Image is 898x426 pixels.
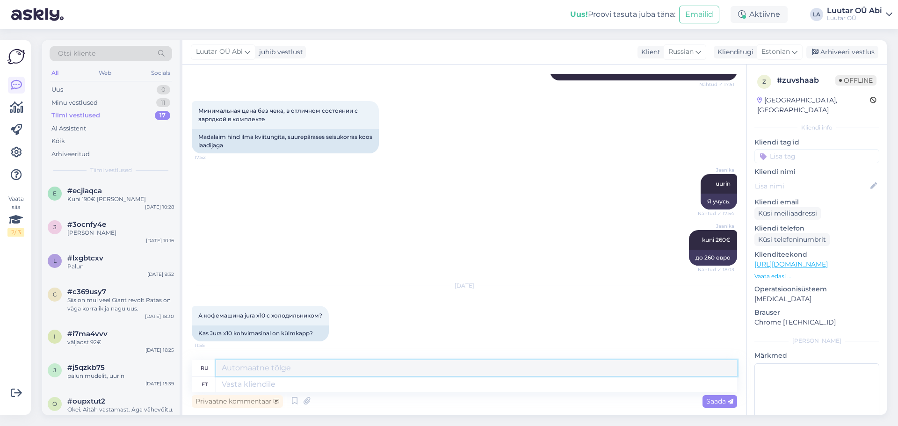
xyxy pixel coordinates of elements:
span: #3ocnfy4e [67,220,106,229]
span: Nähtud ✓ 17:54 [698,210,734,217]
div: [DATE] 10:28 [145,203,174,210]
span: #j5qzkb75 [67,363,105,372]
span: Saada [706,397,733,405]
span: Jaanika [699,223,734,230]
button: Emailid [679,6,719,23]
span: Estonian [761,47,790,57]
div: Socials [149,67,172,79]
div: 2 / 3 [7,228,24,237]
span: Luutar OÜ Abi [196,47,243,57]
div: [DATE] 9:32 [147,271,174,278]
div: Klienditugi [714,47,753,57]
span: Otsi kliente [58,49,95,58]
span: Nähtud ✓ 18:03 [698,266,734,273]
div: ru [201,360,209,376]
span: i [54,333,56,340]
div: AI Assistent [51,124,86,133]
b: Uus! [570,10,588,19]
div: # zuvshaab [777,75,835,86]
span: c [53,291,57,298]
p: Chrome [TECHNICAL_ID] [754,318,879,327]
div: Aktiivne [731,6,788,23]
p: [MEDICAL_DATA] [754,294,879,304]
div: Kliendi info [754,123,879,132]
a: Luutar OÜ AbiLuutar OÜ [827,7,892,22]
p: Vaata edasi ... [754,272,879,281]
div: 11 [156,98,170,108]
div: Я учусь. [701,194,737,209]
span: Минимальная цена без чека, в отличном состоянии с зарядкой в комплекте [198,107,359,123]
div: Palun [67,262,174,271]
div: Arhiveeri vestlus [806,46,878,58]
span: 17:52 [195,154,230,161]
div: [PERSON_NAME] [67,229,174,237]
div: Küsi telefoninumbrit [754,233,830,246]
div: Proovi tasuta juba täna: [570,9,675,20]
div: [DATE] 18:30 [145,313,174,320]
div: 0 [157,85,170,94]
div: [DATE] 10:16 [146,237,174,244]
div: Uus [51,85,63,94]
div: до 260 евро [689,250,737,266]
div: Privaatne kommentaar [192,395,283,408]
div: LA [810,8,823,21]
input: Lisa tag [754,149,879,163]
div: 17 [155,111,170,120]
span: Jaanika [699,166,734,173]
div: juhib vestlust [255,47,303,57]
p: Kliendi telefon [754,224,879,233]
p: Klienditeekond [754,250,879,260]
div: Küsi meiliaadressi [754,207,821,220]
span: #oupxtut2 [67,397,105,405]
span: o [52,400,57,407]
div: [DATE] 15:39 [145,380,174,387]
div: Klient [637,47,660,57]
p: Kliendi nimi [754,167,879,177]
p: Märkmed [754,351,879,361]
span: #c369usy7 [67,288,106,296]
span: Tiimi vestlused [90,166,132,174]
span: Russian [668,47,694,57]
span: kuni 260€ [702,236,731,243]
div: väljaost 92€ [67,338,174,347]
span: Nähtud ✓ 17:51 [699,81,734,88]
div: Vaata siia [7,195,24,237]
p: Brauser [754,308,879,318]
span: 11:55 [195,342,230,349]
div: Web [97,67,113,79]
span: l [53,257,57,264]
span: #i7ma4vvv [67,330,108,338]
div: [GEOGRAPHIC_DATA], [GEOGRAPHIC_DATA] [757,95,870,115]
div: Okei. Aitäh vastamast. Aga vähevõitu. [67,405,174,414]
div: [PERSON_NAME] [754,337,879,345]
div: All [50,67,60,79]
span: uurin [716,180,731,187]
p: Kliendi tag'id [754,137,879,147]
div: palun mudelit, uurin [67,372,174,380]
p: Operatsioonisüsteem [754,284,879,294]
span: #ecjiaqca [67,187,102,195]
div: [DATE] 14:53 [145,414,174,421]
span: 3 [53,224,57,231]
div: [DATE] 16:25 [145,347,174,354]
div: Arhiveeritud [51,150,90,159]
input: Lisa nimi [755,181,869,191]
div: Madalaim hind ilma kviitungita, suurepärases seisukorras koos laadijaga [192,129,379,153]
span: #lxgbtcxv [67,254,103,262]
span: e [53,190,57,197]
span: j [53,367,56,374]
div: Kas Jura x10 kohvimasinal on külmkapp? [192,325,329,341]
span: z [762,78,766,85]
div: Kõik [51,137,65,146]
a: [URL][DOMAIN_NAME] [754,260,828,268]
div: et [202,376,208,392]
div: Luutar OÜ [827,14,882,22]
div: Minu vestlused [51,98,98,108]
div: Siis on mul veel Giant revolt Ratas on väga korralik ja nagu uus. [67,296,174,313]
img: Askly Logo [7,48,25,65]
p: Kliendi email [754,197,879,207]
span: Offline [835,75,876,86]
div: [DATE] [192,282,737,290]
div: Luutar OÜ Abi [827,7,882,14]
div: Kuni 190€ [PERSON_NAME] [67,195,174,203]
